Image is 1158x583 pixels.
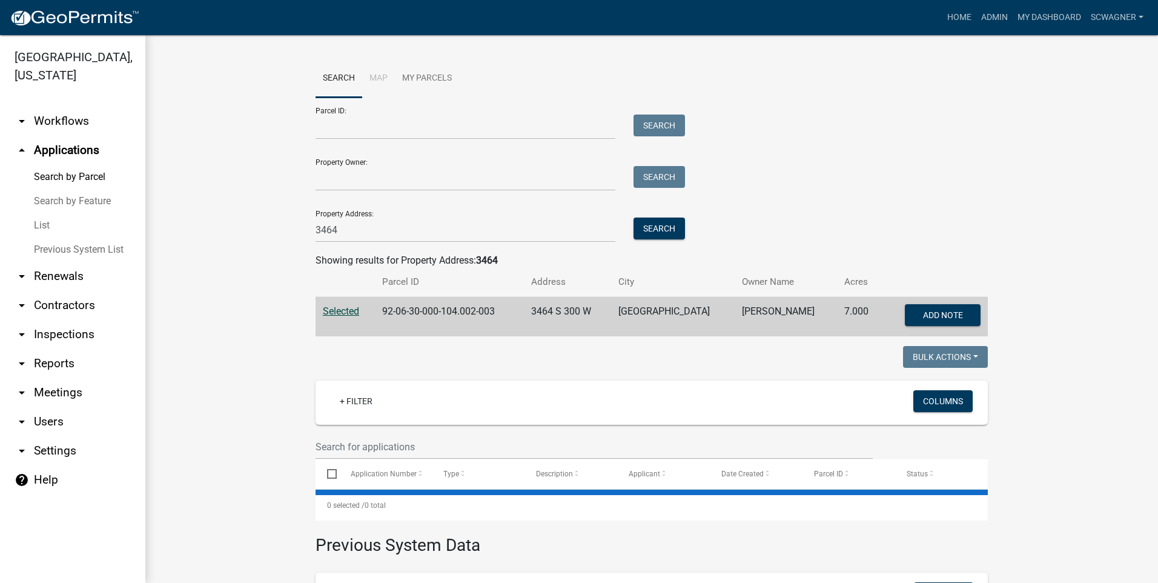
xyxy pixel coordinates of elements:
[339,459,431,488] datatable-header-cell: Application Number
[611,297,735,337] td: [GEOGRAPHIC_DATA]
[617,459,710,488] datatable-header-cell: Applicant
[15,356,29,371] i: arrow_drop_down
[15,444,29,458] i: arrow_drop_down
[15,114,29,128] i: arrow_drop_down
[976,6,1013,29] a: Admin
[536,470,573,478] span: Description
[327,501,365,510] span: 0 selected /
[907,470,928,478] span: Status
[15,298,29,313] i: arrow_drop_down
[15,269,29,284] i: arrow_drop_down
[443,470,459,478] span: Type
[316,253,988,268] div: Showing results for Property Address:
[634,115,685,136] button: Search
[634,218,685,239] button: Search
[316,59,362,98] a: Search
[1086,6,1148,29] a: scwagner
[735,297,836,337] td: [PERSON_NAME]
[721,470,764,478] span: Date Created
[837,268,882,296] th: Acres
[1013,6,1086,29] a: My Dashboard
[524,459,617,488] datatable-header-cell: Description
[316,521,988,558] h3: Previous System Data
[913,390,973,412] button: Columns
[814,470,843,478] span: Parcel ID
[15,327,29,342] i: arrow_drop_down
[905,304,981,326] button: Add Note
[375,268,524,296] th: Parcel ID
[735,268,836,296] th: Owner Name
[524,268,611,296] th: Address
[634,166,685,188] button: Search
[476,255,498,266] strong: 3464
[15,473,29,487] i: help
[351,470,417,478] span: Application Number
[903,346,988,368] button: Bulk Actions
[316,459,339,488] datatable-header-cell: Select
[895,459,988,488] datatable-header-cell: Status
[837,297,882,337] td: 7.000
[524,297,611,337] td: 3464 S 300 W
[922,310,962,320] span: Add Note
[15,143,29,158] i: arrow_drop_up
[431,459,524,488] datatable-header-cell: Type
[802,459,895,488] datatable-header-cell: Parcel ID
[710,459,802,488] datatable-header-cell: Date Created
[942,6,976,29] a: Home
[375,297,524,337] td: 92-06-30-000-104.002-003
[15,415,29,429] i: arrow_drop_down
[611,268,735,296] th: City
[323,305,359,317] a: Selected
[330,390,382,412] a: + Filter
[316,490,988,521] div: 0 total
[15,385,29,400] i: arrow_drop_down
[316,435,873,459] input: Search for applications
[395,59,459,98] a: My Parcels
[629,470,660,478] span: Applicant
